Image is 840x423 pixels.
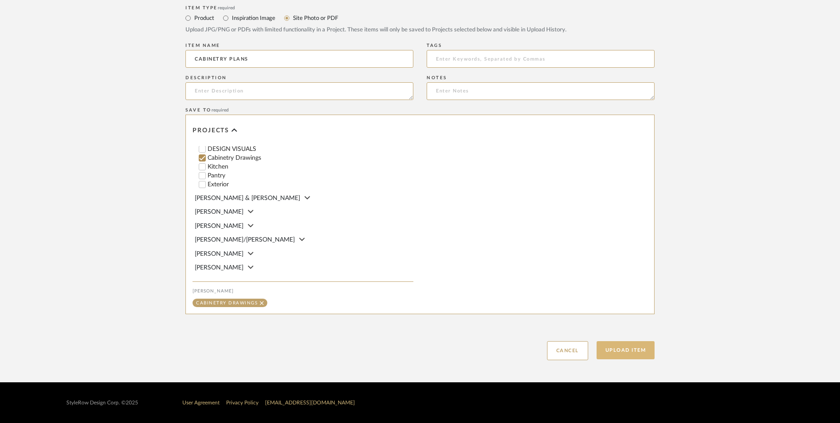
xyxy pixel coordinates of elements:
[212,108,229,112] span: required
[185,5,655,11] div: Item Type
[193,127,229,135] span: Projects
[208,173,413,179] label: Pantry
[185,43,413,48] div: Item name
[292,13,338,23] label: Site Photo or PDF
[547,341,588,360] button: Cancel
[195,251,243,257] span: [PERSON_NAME]
[208,164,413,170] label: Kitchen
[208,155,413,161] label: Cabinetry Drawings
[195,223,243,229] span: [PERSON_NAME]
[208,181,413,188] label: Exterior
[427,43,655,48] div: Tags
[226,400,258,405] a: Privacy Policy
[185,50,413,68] input: Enter Name
[195,237,295,243] span: [PERSON_NAME]/[PERSON_NAME]
[185,26,655,35] div: Upload JPG/PNG or PDFs with limited functionality in a Project. These items will only be saved to...
[182,400,220,405] a: User Agreement
[195,209,243,215] span: [PERSON_NAME]
[427,75,655,81] div: Notes
[218,6,235,10] span: required
[193,288,413,294] div: [PERSON_NAME]
[231,13,275,23] label: Inspiration Image
[185,75,413,81] div: Description
[193,13,214,23] label: Product
[66,400,138,406] div: StyleRow Design Corp. ©2025
[597,341,655,359] button: Upload Item
[196,301,258,305] div: Cabinetry Drawings
[265,400,355,405] a: [EMAIL_ADDRESS][DOMAIN_NAME]
[195,195,300,201] span: [PERSON_NAME] & [PERSON_NAME]
[208,146,413,152] label: DESIGN VISUALS
[195,265,243,271] span: [PERSON_NAME]
[185,108,655,113] div: Save To
[427,50,655,68] input: Enter Keywords, Separated by Commas
[185,12,655,23] mat-radio-group: Select item type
